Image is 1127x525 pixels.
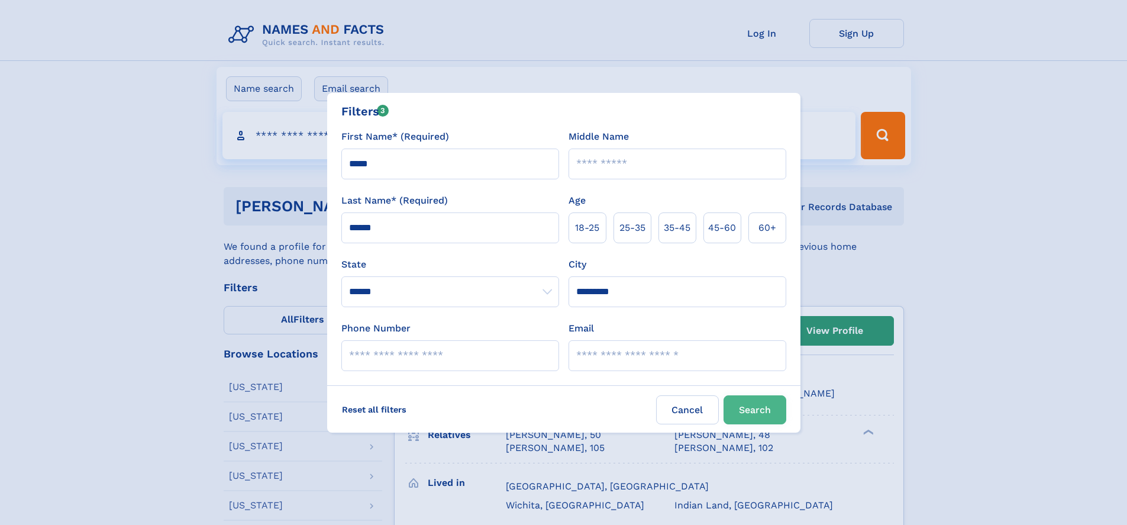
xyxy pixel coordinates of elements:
span: 35‑45 [664,221,690,235]
label: Phone Number [341,321,411,336]
span: 60+ [758,221,776,235]
label: State [341,257,559,272]
label: Cancel [656,395,719,424]
label: Age [569,194,586,208]
label: City [569,257,586,272]
span: 25‑35 [619,221,645,235]
label: Reset all filters [334,395,414,424]
label: First Name* (Required) [341,130,449,144]
label: Last Name* (Required) [341,194,448,208]
span: 45‑60 [708,221,736,235]
label: Middle Name [569,130,629,144]
button: Search [724,395,786,424]
label: Email [569,321,594,336]
span: 18‑25 [575,221,599,235]
div: Filters [341,102,389,120]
